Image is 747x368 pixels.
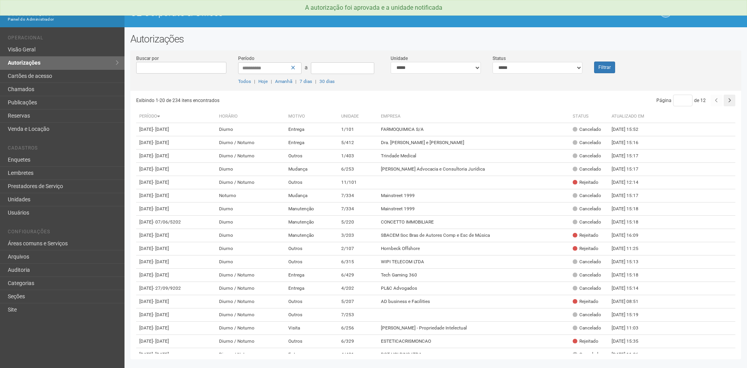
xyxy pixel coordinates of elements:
[136,110,216,123] th: Período
[378,229,570,242] td: SBACEM Soc Bras de Autores Comp e Esc de Música
[608,163,651,176] td: [DATE] 15:17
[136,216,216,229] td: [DATE]
[338,282,378,295] td: 4/202
[608,255,651,269] td: [DATE] 15:13
[573,298,598,305] div: Rejeitado
[285,295,338,308] td: Outros
[378,123,570,136] td: FARMOQUIMICA S/A
[153,272,169,278] span: - [DATE]
[378,255,570,269] td: WIPI TELECOM LTDA
[258,79,268,84] a: Hoje
[338,123,378,136] td: 1/101
[8,145,119,153] li: Cadastros
[378,110,570,123] th: Empresa
[153,127,169,132] span: - [DATE]
[216,216,285,229] td: Diurno
[573,192,601,199] div: Cancelado
[573,338,598,345] div: Rejeitado
[153,285,181,291] span: - 27/09/9202
[573,139,601,146] div: Cancelado
[285,335,338,348] td: Outros
[136,150,216,163] td: [DATE]
[216,189,285,202] td: Noturno
[216,202,285,216] td: Diurno
[285,269,338,282] td: Entrega
[271,79,272,84] span: |
[573,285,601,292] div: Cancelado
[608,202,651,216] td: [DATE] 15:18
[153,166,169,172] span: - [DATE]
[338,255,378,269] td: 6/315
[8,16,119,23] div: Painel do Administrador
[136,335,216,348] td: [DATE]
[378,150,570,163] td: Trindade Medical
[573,179,598,186] div: Rejeitado
[608,229,651,242] td: [DATE] 16:09
[338,242,378,255] td: 2/107
[136,95,436,106] div: Exibindo 1-20 de 234 itens encontrados
[216,335,285,348] td: Diurno / Noturno
[570,110,608,123] th: Status
[153,312,169,317] span: - [DATE]
[153,140,169,145] span: - [DATE]
[608,242,651,255] td: [DATE] 11:25
[378,242,570,255] td: Hornbeck Offshore
[608,295,651,308] td: [DATE] 08:51
[608,136,651,150] td: [DATE] 15:16
[136,176,216,189] td: [DATE]
[153,246,169,251] span: - [DATE]
[378,269,570,282] td: Tech Gaming 360
[254,79,255,84] span: |
[216,176,285,189] td: Diurno / Noturno
[285,176,338,189] td: Outros
[216,163,285,176] td: Diurno
[153,193,169,198] span: - [DATE]
[216,255,285,269] td: Diurno
[608,216,651,229] td: [DATE] 15:18
[285,322,338,335] td: Visita
[136,269,216,282] td: [DATE]
[216,136,285,150] td: Diurno / Noturno
[136,123,216,136] td: [DATE]
[136,229,216,242] td: [DATE]
[338,229,378,242] td: 3/203
[338,295,378,308] td: 5/207
[378,136,570,150] td: Dra. [PERSON_NAME] e [PERSON_NAME]
[338,269,378,282] td: 6/429
[136,308,216,322] td: [DATE]
[608,308,651,322] td: [DATE] 15:19
[153,338,169,344] span: - [DATE]
[136,348,216,361] td: [DATE]
[216,348,285,361] td: Diurno / Noturno
[608,110,651,123] th: Atualizado em
[378,202,570,216] td: Mainstreet 1999
[130,33,741,45] h2: Autorizações
[136,202,216,216] td: [DATE]
[216,282,285,295] td: Diurno / Noturno
[573,312,601,318] div: Cancelado
[338,335,378,348] td: 6/329
[216,322,285,335] td: Diurno / Noturno
[130,8,430,18] h1: O2 Corporate & Offices
[315,79,316,84] span: |
[338,216,378,229] td: 5/220
[573,259,601,265] div: Cancelado
[573,206,601,212] div: Cancelado
[216,123,285,136] td: Diurno
[153,153,169,158] span: - [DATE]
[216,308,285,322] td: Diurno / Noturno
[608,176,651,189] td: [DATE] 12:14
[608,123,651,136] td: [DATE] 15:52
[285,242,338,255] td: Outros
[338,163,378,176] td: 6/253
[285,282,338,295] td: Entrega
[338,202,378,216] td: 7/334
[378,322,570,335] td: [PERSON_NAME] - Propriedade Intelectual
[338,150,378,163] td: 1/403
[608,282,651,295] td: [DATE] 15:14
[391,55,408,62] label: Unidade
[216,242,285,255] td: Diurno
[275,79,292,84] a: Amanhã
[573,351,601,358] div: Cancelado
[153,352,169,357] span: - [DATE]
